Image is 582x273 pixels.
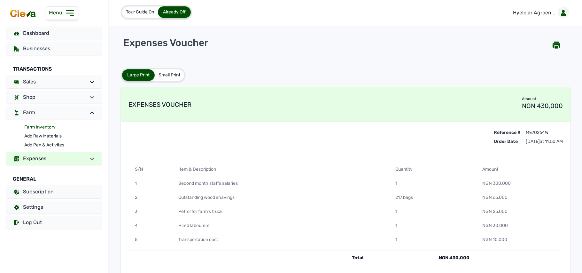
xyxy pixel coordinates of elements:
p: Hyelclar Agroen... [513,9,555,17]
span: at 11:50 AM [540,139,563,144]
div: NGN 25,000 [476,205,563,219]
span: Tour Guide On [126,9,154,15]
span: Farm [23,109,35,115]
div: me70264w [526,129,563,136]
a: Dashboard [6,27,102,40]
span: Settings [23,204,43,210]
div: 1 [389,233,476,247]
a: Settings [6,201,102,214]
div: S/N [128,162,172,176]
div: Reference # [494,129,521,136]
a: Subscription [6,185,102,198]
span: Businesses [23,45,50,51]
span: Subscription [23,189,54,195]
div: NGN 430,000 [432,251,563,265]
div: EXPENSES VOUCHER [128,87,191,122]
div: 2 [128,191,172,205]
div: NGN 10,000 [476,233,563,247]
a: Sales [6,75,102,88]
div: Petrol for farm's truck [172,205,389,219]
span: Log Out [23,219,42,225]
div: Item & Description [172,162,389,176]
div: Amount [522,96,563,101]
p: Expenses Voucher [123,37,208,49]
div: 1 [128,176,172,191]
div: 1 [389,205,476,219]
div: Large Print [122,69,155,81]
span: Menu [49,10,65,16]
a: Businesses [6,42,102,55]
div: Transportation cost [172,233,389,247]
div: Small Print [155,69,184,81]
a: Expenses [6,152,102,165]
span: Expenses [23,155,46,161]
span: Shop [23,94,35,100]
img: cleva_logo.png [9,9,37,18]
div: 217 bags [389,191,476,205]
div: 5 [128,233,172,247]
div: 3 [128,205,172,219]
div: NGN 30,000 [476,219,563,233]
a: Shop [6,91,102,104]
div: Order Date [494,136,521,145]
div: General [6,168,102,185]
a: Hyelclar Agroen... [508,4,572,22]
div: 1 [389,219,476,233]
span: Already Off [163,9,186,15]
div: Hired labourers [172,219,389,233]
div: NGN 430,000 [522,101,563,110]
div: NGN 300,000 [476,176,563,191]
span: Sales [23,79,36,85]
a: Farm [6,106,102,119]
div: Outstanding wood shavings [172,191,389,205]
a: Farm Inventory [24,123,102,132]
div: Quantity [389,162,476,176]
div: Second month staffs salaries [172,176,389,191]
span: Dashboard [23,30,49,36]
div: 4 [128,219,172,233]
a: Add Raw Materials [24,132,102,141]
div: Transactions [6,58,102,75]
div: Amount [476,162,563,176]
a: Add Pen & Activites [24,141,102,150]
div: [DATE] [526,138,563,145]
div: 1 [389,176,476,191]
div: NGN 65,000 [476,191,563,205]
div: Total [346,251,433,265]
